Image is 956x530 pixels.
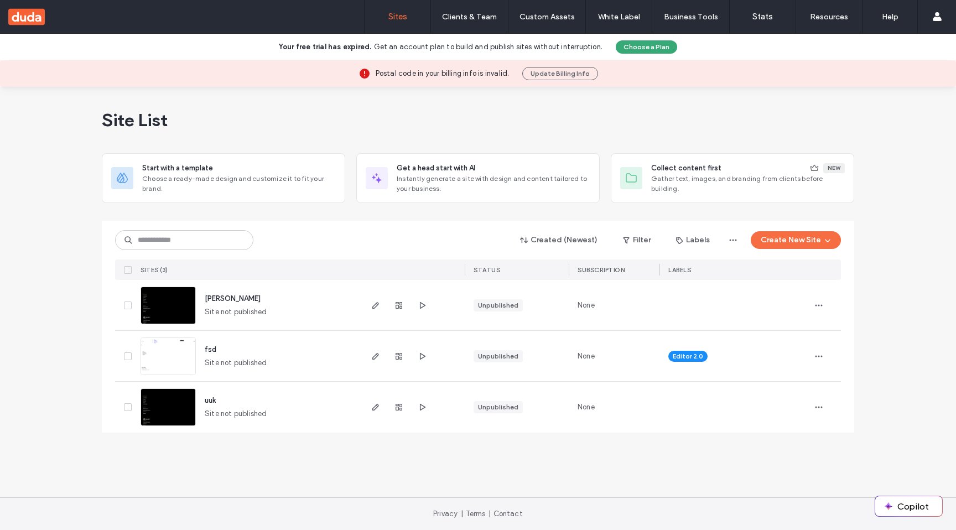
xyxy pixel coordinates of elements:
label: Stats [752,12,773,22]
span: Get an account plan to build and publish sites without interruption. [374,43,603,51]
span: None [578,351,595,362]
span: Postal code in your billing info is invalid. [376,68,510,79]
button: Filter [612,231,662,249]
span: LABELS [668,266,691,274]
button: Created (Newest) [511,231,607,249]
a: uuk [205,396,216,404]
a: Privacy [433,510,458,518]
span: Choose a ready-made design and customize it to fit your brand. [142,174,336,194]
span: SUBSCRIPTION [578,266,625,274]
a: Contact [493,510,523,518]
a: fsd [205,345,216,354]
div: Unpublished [478,300,518,310]
span: Editor 2.0 [673,351,703,361]
label: White Label [598,12,640,22]
div: Start with a templateChoose a ready-made design and customize it to fit your brand. [102,153,345,203]
span: Site not published [205,306,267,318]
div: Get a head start with AIInstantly generate a site with design and content tailored to your business. [356,153,600,203]
label: Resources [810,12,848,22]
span: | [461,510,463,518]
button: Labels [666,231,720,249]
span: SITES (3) [141,266,168,274]
label: Help [882,12,898,22]
span: Gather text, images, and branding from clients before building. [651,174,845,194]
label: Sites [388,12,407,22]
label: Custom Assets [519,12,575,22]
a: [PERSON_NAME] [205,294,261,303]
button: Create New Site [751,231,841,249]
div: Unpublished [478,351,518,361]
span: Start with a template [142,163,213,174]
b: Your free trial has expired. [279,43,372,51]
button: Choose a Plan [616,40,677,54]
span: Get a head start with AI [397,163,475,174]
button: Copilot [875,496,942,516]
span: None [578,402,595,413]
span: STATUS [474,266,500,274]
span: Site not published [205,357,267,368]
span: Site not published [205,408,267,419]
span: Site List [102,109,168,131]
span: Collect content first [651,163,721,174]
label: Business Tools [664,12,718,22]
div: New [823,163,845,173]
div: Collect content firstNewGather text, images, and branding from clients before building. [611,153,854,203]
button: Update Billing Info [522,67,598,80]
div: Unpublished [478,402,518,412]
span: None [578,300,595,311]
a: Terms [466,510,486,518]
span: Instantly generate a site with design and content tailored to your business. [397,174,590,194]
label: Clients & Team [442,12,497,22]
span: | [489,510,491,518]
